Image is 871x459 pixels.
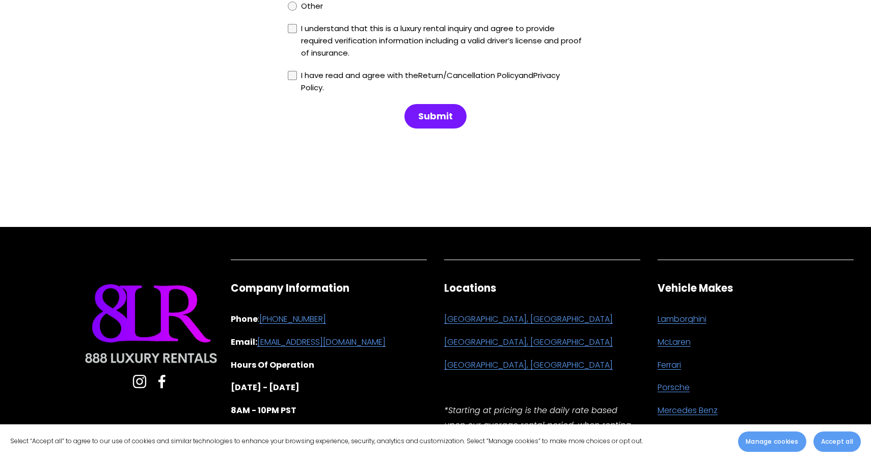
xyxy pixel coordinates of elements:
strong: Locations [444,281,496,295]
a: [GEOGRAPHIC_DATA], [GEOGRAPHIC_DATA] [444,358,613,373]
button: Submit [404,104,467,129]
a: Porsche [658,380,690,395]
strong: Email: [231,336,257,348]
strong: Phone [231,313,258,325]
p: : [231,312,427,327]
span: Manage cookies [746,437,798,446]
button: Manage cookies [738,431,806,452]
a: McLaren [658,335,691,350]
p: Select “Accept all” to agree to our use of cookies and similar technologies to enhance your brows... [10,436,643,447]
strong: 8AM - 10PM PST [231,404,296,416]
a: Instagram [132,374,147,389]
div: I understand that this is a luxury rental inquiry and agree to provide required verification info... [301,22,583,59]
a: [GEOGRAPHIC_DATA], [GEOGRAPHIC_DATA] [444,335,613,350]
a: Ferrari [658,358,681,373]
a: Lamborghini [658,312,706,327]
a: [PHONE_NUMBER] [259,312,326,327]
a: Mercedes Benz [658,403,718,418]
div: I have read and agree with the and . [301,69,583,94]
button: Accept all [813,431,861,452]
strong: Vehicle Makes [658,281,733,295]
a: Return/Cancellation Policy [418,70,519,81]
strong: Company Information [231,281,349,295]
a: Privacy Policy [301,70,560,93]
strong: [DATE] - [DATE] [231,381,300,393]
a: [GEOGRAPHIC_DATA], [GEOGRAPHIC_DATA] [444,312,613,327]
span: Accept all [821,437,853,446]
span: Submit [418,110,453,122]
a: [EMAIL_ADDRESS][DOMAIN_NAME] [257,335,386,350]
strong: Hours Of Operation [231,359,314,371]
a: Facebook [155,374,169,389]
